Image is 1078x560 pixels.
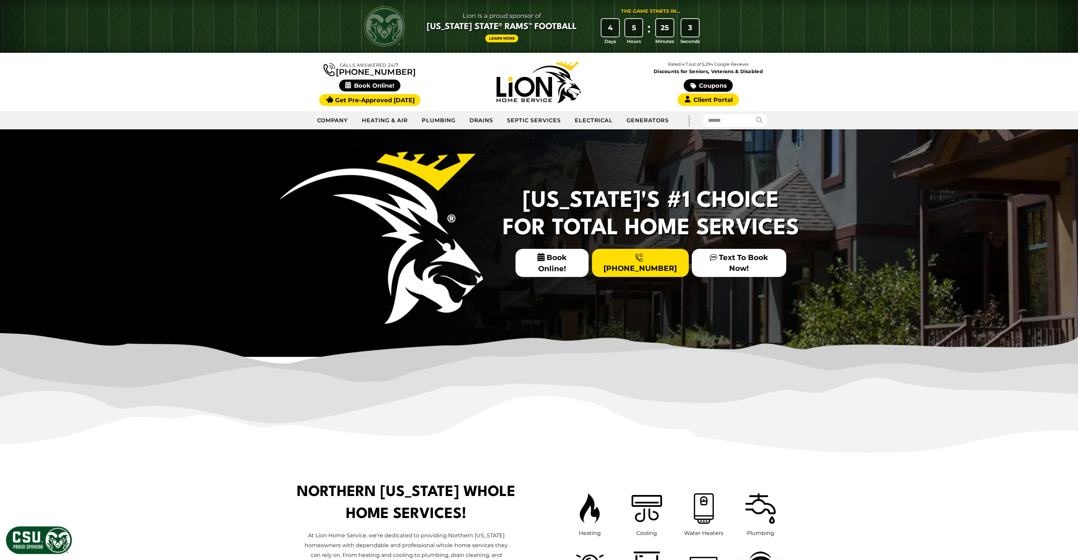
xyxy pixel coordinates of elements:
a: Learn More [485,35,519,42]
span: Seconds [680,38,700,45]
a: Plumbing [742,490,779,538]
span: Book Online! [515,249,589,277]
a: Electrical [568,112,620,129]
span: Water Heaters [684,530,723,536]
span: Book Online! [339,80,400,91]
a: [PHONE_NUMBER] [592,249,689,277]
span: Lion is a proud sponsor of [427,10,577,21]
a: Text To Book Now! [692,249,786,277]
a: Septic Services [500,112,568,129]
a: Water Heaters [684,490,723,538]
a: Plumbing [415,112,463,129]
a: Cooling [628,490,665,538]
p: Rated 4.7 out of 5,294 Google Reviews [623,61,793,68]
div: 3 [681,19,699,37]
span: Days [604,38,616,45]
a: Drains [463,112,501,129]
span: Heating [579,530,601,536]
span: Discounts for Seniors, Veterans & Disabled [625,69,792,74]
img: Lion Home Service [497,62,581,103]
h2: [US_STATE]'s #1 Choice For Total Home Services [499,188,803,242]
a: Coupons [684,79,732,92]
div: | [676,111,703,129]
span: Minutes [655,38,674,45]
img: CSU Rams logo [364,6,405,47]
div: 4 [601,19,619,37]
a: Heating & Air [355,112,415,129]
a: Company [310,112,355,129]
div: 25 [656,19,674,37]
a: Client Portal [678,93,739,106]
span: Hours [627,38,641,45]
span: Cooling [636,530,657,536]
a: [PHONE_NUMBER] [324,62,416,76]
a: Get Pre-Approved [DATE] [319,94,420,106]
a: Heating [576,490,603,538]
div: 5 [625,19,643,37]
h1: Northern [US_STATE] Whole Home Services! [296,481,516,525]
span: Plumbing [747,530,774,536]
div: The Game Starts in... [621,8,680,15]
span: [US_STATE] State® Rams™ Football [427,21,577,33]
div: : [645,19,652,45]
a: Generators [620,112,676,129]
img: CSU Sponsor Badge [5,525,73,555]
